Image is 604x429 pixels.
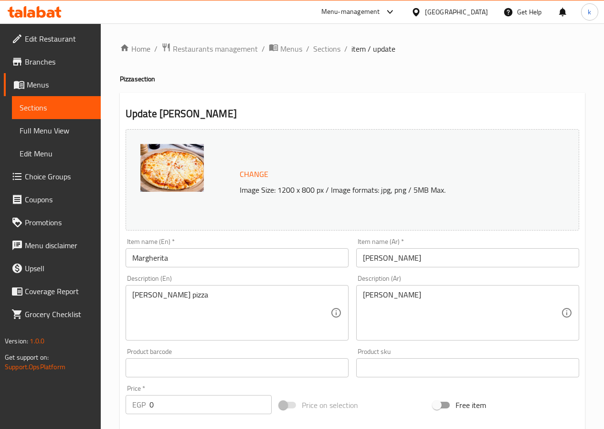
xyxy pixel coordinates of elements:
[356,358,579,377] input: Please enter product sku
[351,43,395,55] span: item / update
[132,399,146,410] p: EGP
[4,50,101,73] a: Branches
[120,74,585,84] h4: Pizza section
[25,308,93,320] span: Grocery Checklist
[4,211,101,234] a: Promotions
[306,43,309,55] li: /
[173,43,258,55] span: Restaurants management
[280,43,302,55] span: Menus
[236,165,272,184] button: Change
[4,280,101,303] a: Coverage Report
[25,217,93,228] span: Promotions
[20,148,93,159] span: Edit Menu
[4,73,101,96] a: Menus
[425,7,488,17] div: [GEOGRAPHIC_DATA]
[140,144,204,192] img: mmw_638941039139353229
[126,248,349,267] input: Enter name En
[5,335,28,347] span: Version:
[120,43,585,55] nav: breadcrumb
[25,194,93,205] span: Coupons
[344,43,348,55] li: /
[4,165,101,188] a: Choice Groups
[25,240,93,251] span: Menu disclaimer
[4,257,101,280] a: Upsell
[5,351,49,363] span: Get support on:
[25,263,93,274] span: Upsell
[4,188,101,211] a: Coupons
[27,79,93,90] span: Menus
[25,33,93,44] span: Edit Restaurant
[12,119,101,142] a: Full Menu View
[12,142,101,165] a: Edit Menu
[161,43,258,55] a: Restaurants management
[4,303,101,326] a: Grocery Checklist
[25,171,93,182] span: Choice Groups
[30,335,44,347] span: 1.0.0
[25,286,93,297] span: Coverage Report
[132,290,330,336] textarea: [PERSON_NAME] pizza
[25,56,93,67] span: Branches
[313,43,340,55] a: Sections
[120,43,150,55] a: Home
[154,43,158,55] li: /
[321,6,380,18] div: Menu-management
[4,234,101,257] a: Menu disclaimer
[20,125,93,136] span: Full Menu View
[363,290,561,336] textarea: [PERSON_NAME]
[12,96,101,119] a: Sections
[456,399,486,411] span: Free item
[20,102,93,113] span: Sections
[4,27,101,50] a: Edit Restaurant
[269,43,302,55] a: Menus
[126,107,579,121] h2: Update [PERSON_NAME]
[5,361,65,373] a: Support.OpsPlatform
[262,43,265,55] li: /
[240,167,268,181] span: Change
[149,395,272,414] input: Please enter price
[302,399,358,411] span: Price on selection
[126,358,349,377] input: Please enter product barcode
[588,7,591,17] span: k
[356,248,579,267] input: Enter name Ar
[236,184,554,196] p: Image Size: 1200 x 800 px / Image formats: jpg, png / 5MB Max.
